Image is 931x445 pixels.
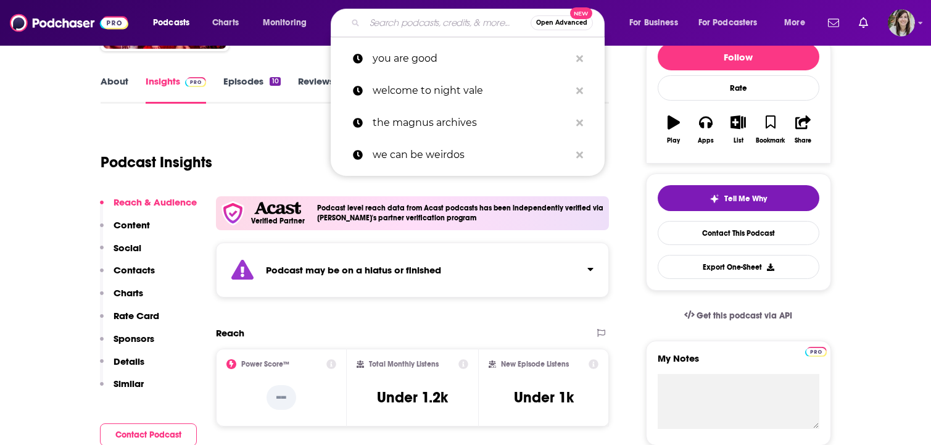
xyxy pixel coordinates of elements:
[805,347,827,357] img: Podchaser Pro
[298,75,347,104] a: Reviews2
[331,75,605,107] a: welcome to night vale
[114,264,155,276] p: Contacts
[377,388,448,407] h3: Under 1.2k
[114,310,159,322] p: Rate Card
[114,196,197,208] p: Reach & Audience
[698,137,714,144] div: Apps
[697,310,792,321] span: Get this podcast via API
[216,327,244,339] h2: Reach
[795,137,811,144] div: Share
[114,219,150,231] p: Content
[241,360,289,368] h2: Power Score™
[365,13,531,33] input: Search podcasts, credits, & more...
[373,107,570,139] p: the magnus archives
[888,9,915,36] img: User Profile
[10,11,128,35] img: Podchaser - Follow, Share and Rate Podcasts
[722,107,754,152] button: List
[501,360,569,368] h2: New Episode Listens
[100,310,159,333] button: Rate Card
[342,9,616,37] div: Search podcasts, credits, & more...
[658,185,819,211] button: tell me why sparkleTell Me Why
[212,14,239,31] span: Charts
[317,204,605,222] h4: Podcast level reach data from Acast podcasts has been independently verified via [PERSON_NAME]'s ...
[658,107,690,152] button: Play
[690,13,776,33] button: open menu
[755,107,787,152] button: Bookmark
[658,221,819,245] a: Contact This Podcast
[270,77,280,86] div: 10
[216,243,610,297] section: Click to expand status details
[266,264,441,276] strong: Podcast may be on a hiatus or finished
[100,196,197,219] button: Reach & Audience
[114,378,144,389] p: Similar
[100,242,141,265] button: Social
[667,137,680,144] div: Play
[776,13,821,33] button: open menu
[146,75,207,104] a: InsightsPodchaser Pro
[114,287,143,299] p: Charts
[784,14,805,31] span: More
[805,345,827,357] a: Pro website
[204,13,246,33] a: Charts
[629,14,678,31] span: For Business
[724,194,767,204] span: Tell Me Why
[823,12,844,33] a: Show notifications dropdown
[514,388,574,407] h3: Under 1k
[536,20,587,26] span: Open Advanced
[787,107,819,152] button: Share
[570,7,592,19] span: New
[254,13,323,33] button: open menu
[221,201,245,225] img: verfied icon
[888,9,915,36] button: Show profile menu
[331,43,605,75] a: you are good
[854,12,873,33] a: Show notifications dropdown
[373,139,570,171] p: we can be weirdos
[331,139,605,171] a: we can be weirdos
[658,43,819,70] button: Follow
[690,107,722,152] button: Apps
[369,360,439,368] h2: Total Monthly Listens
[223,75,280,104] a: Episodes10
[756,137,785,144] div: Bookmark
[621,13,693,33] button: open menu
[698,14,758,31] span: For Podcasters
[100,287,143,310] button: Charts
[331,107,605,139] a: the magnus archives
[100,333,154,356] button: Sponsors
[153,14,189,31] span: Podcasts
[114,242,141,254] p: Social
[888,9,915,36] span: Logged in as devinandrade
[254,202,301,215] img: Acast
[100,219,150,242] button: Content
[373,75,570,107] p: welcome to night vale
[373,43,570,75] p: you are good
[101,75,128,104] a: About
[658,352,819,374] label: My Notes
[658,255,819,279] button: Export One-Sheet
[101,153,212,172] h1: Podcast Insights
[185,77,207,87] img: Podchaser Pro
[100,356,144,378] button: Details
[114,356,144,367] p: Details
[658,75,819,101] div: Rate
[100,378,144,401] button: Similar
[114,333,154,344] p: Sponsors
[267,385,296,410] p: --
[674,301,803,331] a: Get this podcast via API
[531,15,593,30] button: Open AdvancedNew
[100,264,155,287] button: Contacts
[144,13,205,33] button: open menu
[710,194,719,204] img: tell me why sparkle
[263,14,307,31] span: Monitoring
[251,217,305,225] h5: Verified Partner
[734,137,743,144] div: List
